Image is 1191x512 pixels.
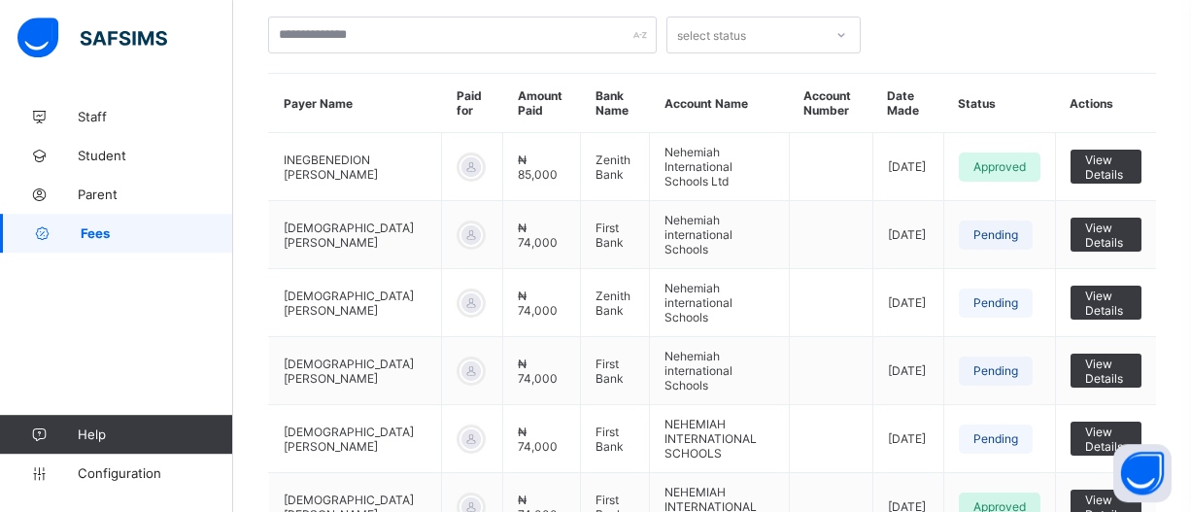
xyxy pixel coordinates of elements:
span: View Details [1085,153,1127,182]
span: ₦ 74,000 [518,425,558,454]
td: [DATE] [872,269,943,337]
span: Pending [973,431,1018,446]
th: Amount Paid [503,74,581,133]
td: Zenith Bank [581,269,650,337]
span: INEGBENEDION [PERSON_NAME] [284,153,426,182]
span: Student [78,148,233,163]
span: View Details [1085,289,1127,318]
td: [DATE] [872,405,943,473]
span: Approved [973,159,1026,174]
th: Date Made [872,74,943,133]
span: [DEMOGRAPHIC_DATA][PERSON_NAME] [284,289,426,318]
img: safsims [17,17,167,58]
td: Nehemiah international Schools [650,201,789,269]
td: NEHEMIAH INTERNATIONAL SCHOOLS [650,405,789,473]
td: [DATE] [872,201,943,269]
span: View Details [1085,221,1127,250]
span: ₦ 74,000 [518,221,558,250]
th: Payer Name [269,74,442,133]
td: Nehemiah International Schools Ltd [650,133,789,201]
td: First Bank [581,201,650,269]
span: Staff [78,109,233,124]
span: Configuration [78,465,232,481]
span: Parent [78,187,233,202]
span: ₦ 74,000 [518,289,558,318]
span: Fees [81,225,233,241]
th: Paid for [442,74,503,133]
th: Bank Name [581,74,650,133]
span: View Details [1085,425,1127,454]
td: First Bank [581,337,650,405]
th: Account Number [789,74,872,133]
span: [DEMOGRAPHIC_DATA][PERSON_NAME] [284,221,426,250]
span: [DEMOGRAPHIC_DATA][PERSON_NAME] [284,425,426,454]
td: Nehemiah international Schools [650,337,789,405]
td: [DATE] [872,133,943,201]
button: Open asap [1113,444,1172,502]
td: Nehemiah international Schools [650,269,789,337]
th: Actions [1055,74,1156,133]
span: ₦ 85,000 [518,153,558,182]
span: ₦ 74,000 [518,357,558,386]
th: Status [943,74,1055,133]
span: View Details [1085,357,1127,386]
span: Pending [973,227,1018,242]
th: Account Name [650,74,789,133]
td: [DATE] [872,337,943,405]
div: select status [677,17,746,53]
td: First Bank [581,405,650,473]
span: Help [78,427,232,442]
span: Pending [973,295,1018,310]
span: Pending [973,363,1018,378]
span: [DEMOGRAPHIC_DATA][PERSON_NAME] [284,357,426,386]
td: Zenith Bank [581,133,650,201]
